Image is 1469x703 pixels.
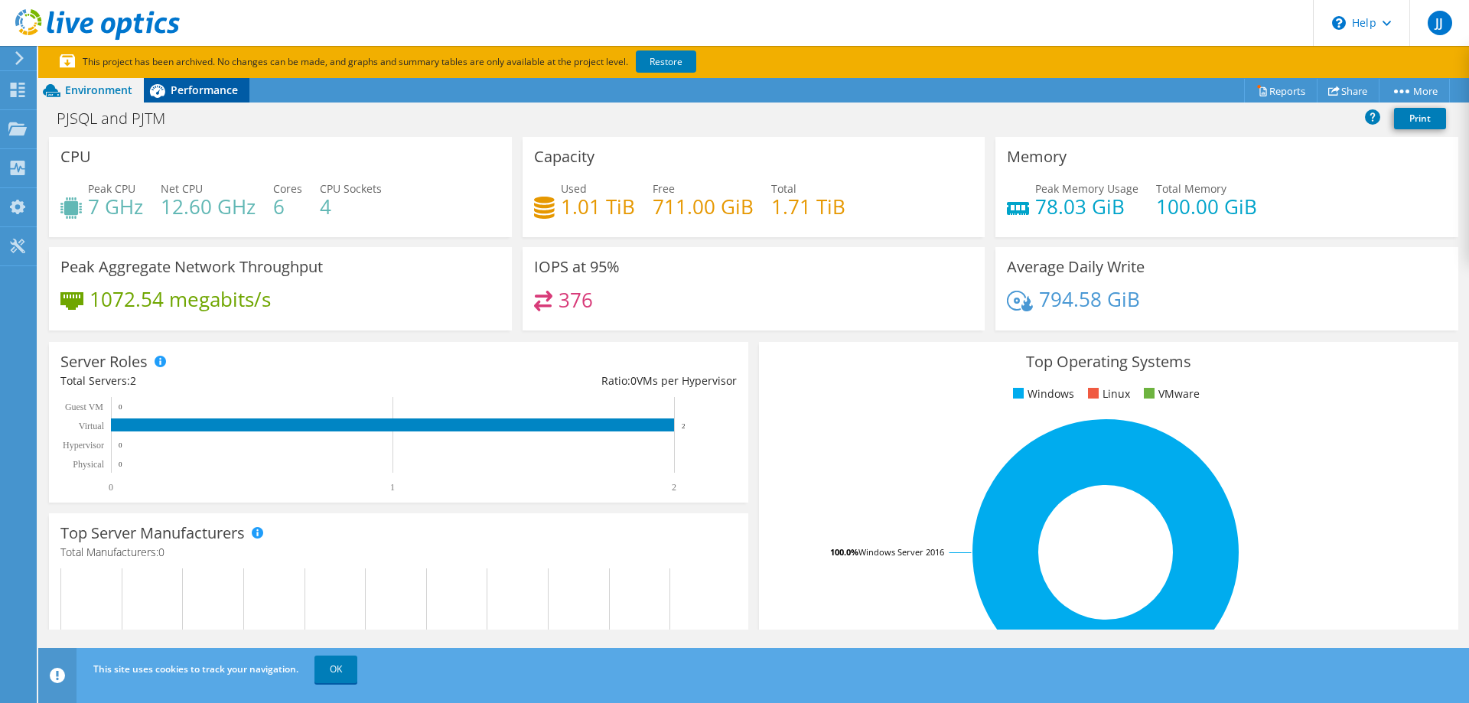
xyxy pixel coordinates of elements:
h3: Top Operating Systems [770,353,1447,370]
h4: Total Manufacturers: [60,544,737,561]
a: More [1379,79,1450,103]
a: Print [1394,108,1446,129]
span: Total Memory [1156,181,1226,196]
h1: PJSQL and PJTM [50,110,189,127]
a: Share [1317,79,1379,103]
span: Peak Memory Usage [1035,181,1138,196]
text: Hypervisor [63,440,104,451]
div: Total Servers: [60,373,399,389]
span: Environment [65,83,132,97]
a: Restore [636,50,696,73]
h4: 1072.54 megabits/s [90,291,271,308]
h4: 794.58 GiB [1039,291,1140,308]
text: 1 [390,482,395,493]
text: 0 [119,461,122,468]
text: Virtual [79,421,105,431]
text: Guest VM [65,402,103,412]
h3: Peak Aggregate Network Throughput [60,259,323,275]
span: Performance [171,83,238,97]
span: Used [561,181,587,196]
h3: Memory [1007,148,1067,165]
text: Physical [73,459,104,470]
span: Cores [273,181,302,196]
div: Ratio: VMs per Hypervisor [399,373,737,389]
span: 0 [158,545,164,559]
li: Windows [1009,386,1074,402]
a: OK [314,656,357,683]
span: Net CPU [161,181,203,196]
h4: 4 [320,198,382,215]
span: 2 [130,373,136,388]
tspan: 100.0% [830,546,858,558]
p: This project has been archived. No changes can be made, and graphs and summary tables are only av... [60,54,809,70]
h4: 6 [273,198,302,215]
h4: 1.71 TiB [771,198,845,215]
h4: 7 GHz [88,198,143,215]
h3: Server Roles [60,353,148,370]
h4: 1.01 TiB [561,198,635,215]
li: VMware [1140,386,1200,402]
h3: CPU [60,148,91,165]
text: 2 [682,422,686,430]
h4: 78.03 GiB [1035,198,1138,215]
h3: Average Daily Write [1007,259,1145,275]
h3: IOPS at 95% [534,259,620,275]
text: 0 [119,441,122,449]
text: 0 [109,482,113,493]
svg: \n [1332,16,1346,30]
span: Total [771,181,796,196]
li: Linux [1084,386,1130,402]
h4: 376 [559,291,593,308]
span: 0 [630,373,637,388]
text: 2 [672,482,676,493]
span: JJ [1428,11,1452,35]
h4: 100.00 GiB [1156,198,1257,215]
span: CPU Sockets [320,181,382,196]
a: Reports [1244,79,1318,103]
h4: 711.00 GiB [653,198,754,215]
span: This site uses cookies to track your navigation. [93,662,298,675]
h3: Top Server Manufacturers [60,525,245,542]
tspan: Windows Server 2016 [858,546,944,558]
text: 0 [119,403,122,411]
span: Peak CPU [88,181,135,196]
span: Free [653,181,675,196]
h4: 12.60 GHz [161,198,256,215]
h3: Capacity [534,148,594,165]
